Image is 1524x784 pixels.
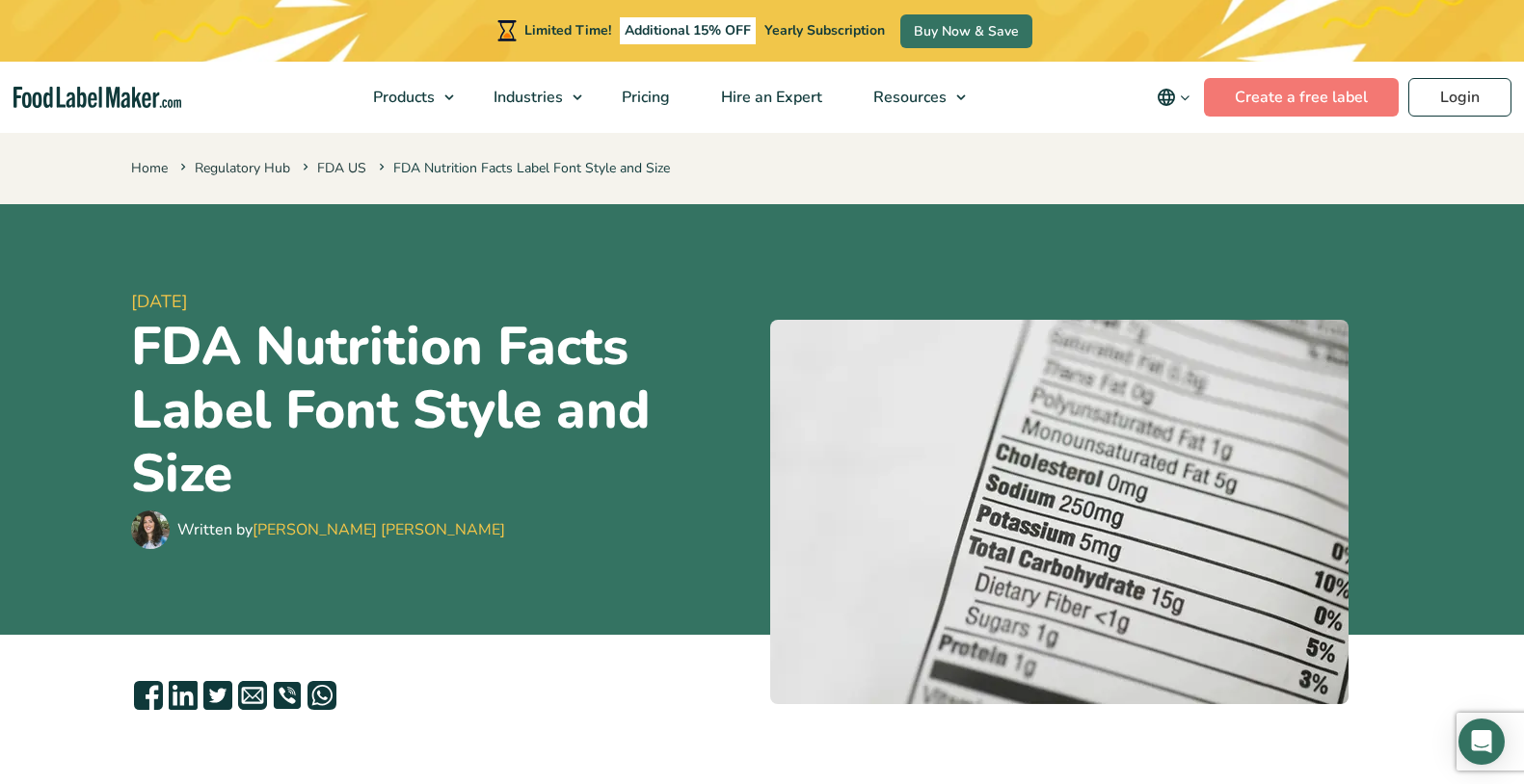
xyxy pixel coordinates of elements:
[868,87,949,108] span: Resources
[195,159,290,177] a: Regulatory Hub
[1204,78,1399,117] a: Create a free label
[253,519,505,540] a: [PERSON_NAME] [PERSON_NAME]
[177,518,505,541] div: Written by
[900,14,1032,48] a: Buy Now & Save
[764,21,885,39] span: Yearly Subscription
[468,62,592,133] a: Industries
[131,159,168,177] a: Home
[620,17,756,44] span: Additional 15% OFF
[488,87,565,108] span: Industries
[848,62,976,133] a: Resources
[367,87,437,108] span: Products
[616,87,672,108] span: Pricing
[696,62,843,133] a: Hire an Expert
[317,159,366,177] a: FDA US
[131,315,755,506] h1: FDA Nutrition Facts Label Font Style and Size
[348,62,464,133] a: Products
[1458,719,1505,765] div: Open Intercom Messenger
[375,159,670,177] span: FDA Nutrition Facts Label Font Style and Size
[131,510,170,549] img: Maria Abi Hanna - Food Label Maker
[715,87,824,108] span: Hire an Expert
[597,62,691,133] a: Pricing
[1408,78,1511,117] a: Login
[131,289,755,315] span: [DATE]
[524,21,611,39] span: Limited Time!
